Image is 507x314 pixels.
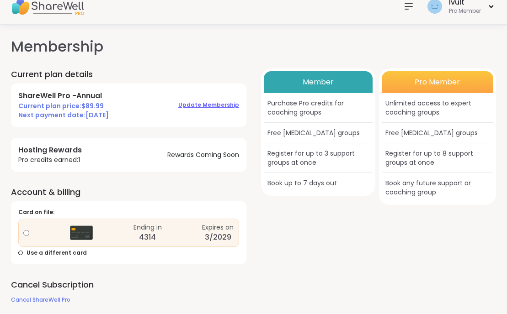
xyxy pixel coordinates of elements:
span: Cancel ShareWell Pro [11,296,70,304]
h2: Current plan details [11,68,246,80]
div: Card on file: [18,209,239,216]
div: Unlimited access to expert coaching groups [382,93,493,123]
button: Update Membership [178,95,239,115]
div: Pro Member [382,71,493,93]
span: Update Membership [178,101,239,109]
div: Free [MEDICAL_DATA] groups [264,123,373,143]
h2: Cancel Subscription [11,279,246,290]
div: 4314 [139,232,156,243]
span: Next payment date: [DATE] [18,110,109,120]
span: Rewards Coming Soon [167,150,239,159]
div: Pro Member [449,7,481,15]
div: Register for up to 8 support groups at once [382,143,493,173]
div: Book up to 7 days out [264,173,373,193]
h2: Account & billing [11,186,246,198]
div: Purchase Pro credits for coaching groups [264,93,373,123]
span: Use a different card [27,249,87,257]
span: Pro credits earned: 1 [18,155,82,164]
h4: Hosting Rewards [18,145,82,155]
h4: ShareWell Pro - Annual [18,91,109,101]
h1: Membership [11,36,496,58]
div: Free [MEDICAL_DATA] groups [382,123,493,143]
div: Expires on [202,223,234,232]
span: Current plan price: $ 89.99 [18,101,109,110]
img: Credit Card [70,221,93,244]
div: Member [264,71,373,93]
div: Ending in [133,223,162,232]
div: 3/2029 [205,232,231,243]
div: Register for up to 3 support groups at once [264,143,373,173]
div: Book any future support or coaching group [382,173,493,202]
